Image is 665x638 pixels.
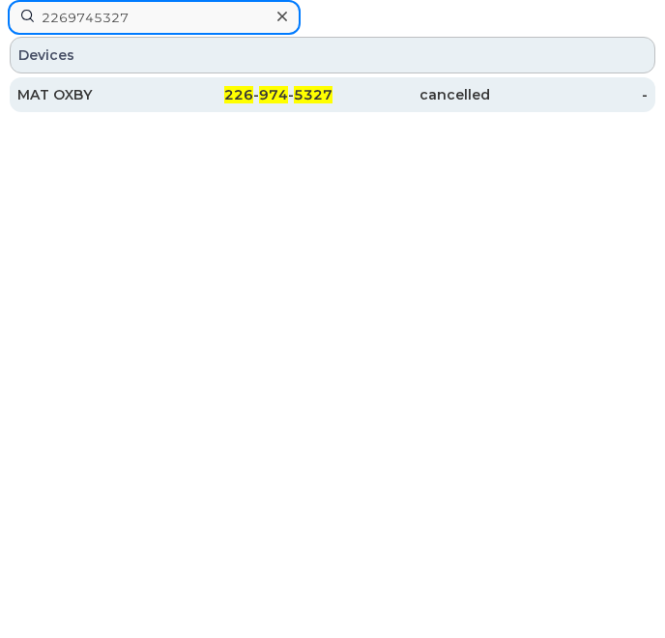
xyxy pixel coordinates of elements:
div: - [490,85,648,104]
div: - - [175,85,332,104]
a: MAT OXBY226-974-5327cancelled- [10,77,655,112]
span: 226 [224,86,253,103]
span: 5327 [294,86,332,103]
div: MAT OXBY [17,85,175,104]
div: cancelled [332,85,490,104]
span: 974 [259,86,288,103]
div: Devices [10,37,655,73]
